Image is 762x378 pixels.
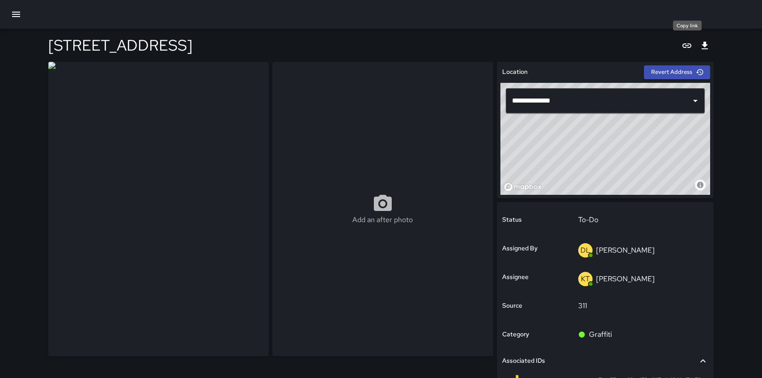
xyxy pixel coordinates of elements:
button: Export [696,37,714,55]
p: [PERSON_NAME] [596,274,655,283]
p: To-Do [578,215,702,225]
p: [PERSON_NAME] [596,245,655,255]
p: Add an after photo [352,215,413,225]
h6: Status [502,215,522,225]
button: Copy link [678,37,696,55]
h6: Assignee [502,272,529,282]
h6: Location [502,67,528,77]
h6: Associated IDs [502,356,545,366]
p: KT [581,274,590,284]
h6: Source [502,301,522,311]
h4: [STREET_ADDRESS] [48,36,192,55]
div: Copy link [673,21,702,30]
p: Graffiti [589,329,612,340]
div: Associated IDs [502,351,708,371]
p: 311 [578,301,702,311]
p: DL [580,245,590,256]
button: Open [689,94,702,107]
h6: Category [502,330,529,339]
img: request_images%2F7cc68e09-5bc3-4b9d-a70c-58a7d40a3161 [48,62,269,357]
button: Revert Address [644,65,710,79]
h6: Assigned By [502,244,538,253]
